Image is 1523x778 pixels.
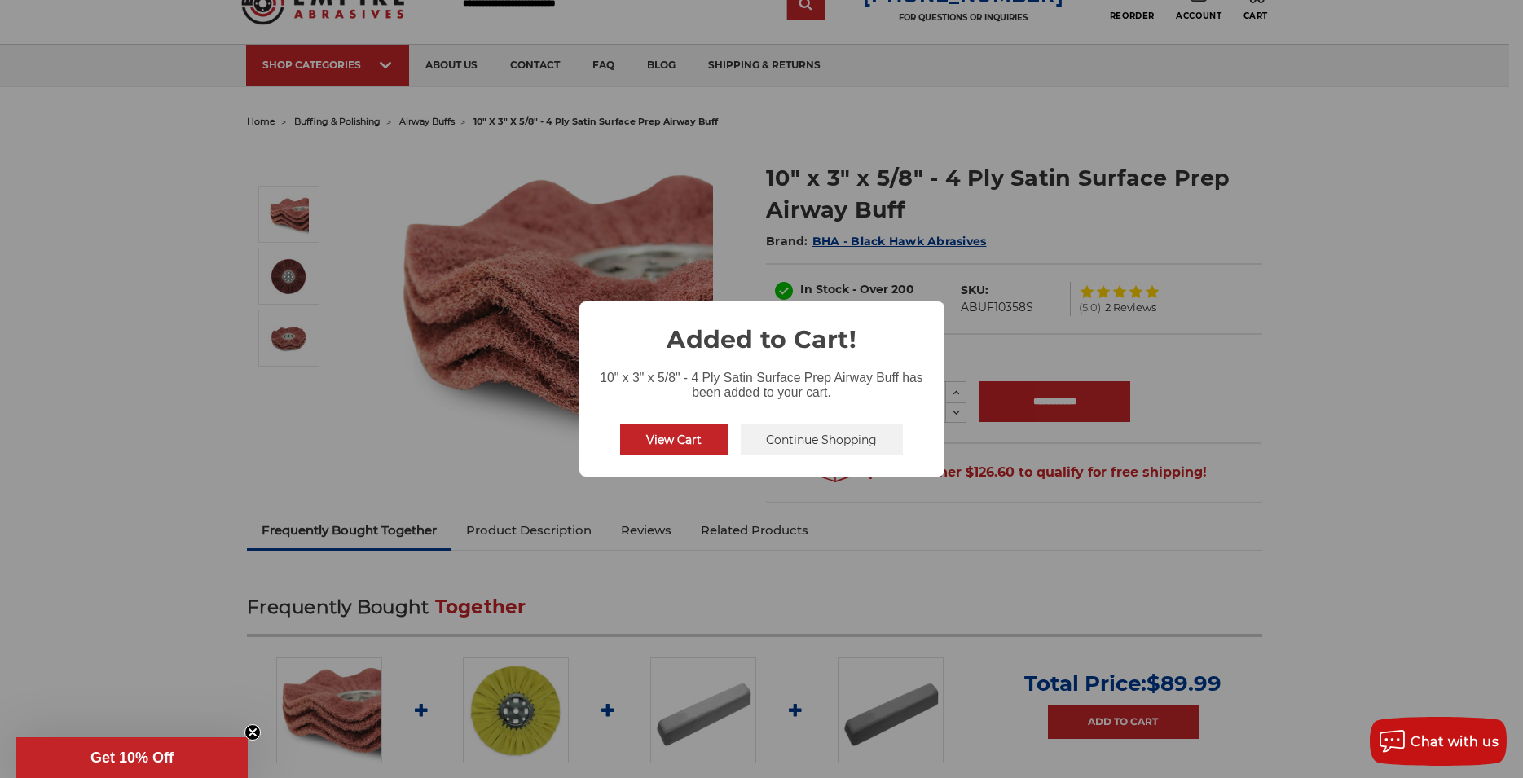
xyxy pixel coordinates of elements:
[579,301,944,358] h2: Added to Cart!
[1370,717,1507,766] button: Chat with us
[620,424,728,455] button: View Cart
[579,358,944,403] div: 10" x 3" x 5/8" - 4 Ply Satin Surface Prep Airway Buff has been added to your cart.
[741,424,904,455] button: Continue Shopping
[90,749,174,766] span: Get 10% Off
[244,724,261,741] button: Close teaser
[1411,734,1499,749] span: Chat with us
